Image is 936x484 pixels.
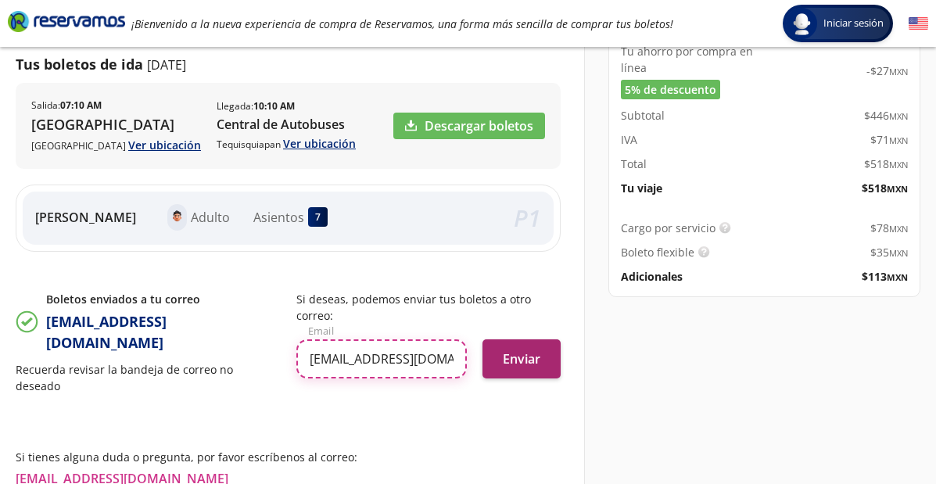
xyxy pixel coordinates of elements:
[621,220,715,236] p: Cargo por servicio
[147,56,186,74] p: [DATE]
[253,208,304,227] p: Asientos
[621,244,694,260] p: Boleto flexible
[862,268,908,285] span: $ 113
[128,138,201,152] a: Ver ubicación
[870,131,908,148] span: $ 71
[866,63,908,79] span: -$ 27
[46,291,281,307] p: Boletos enviados a tu correo
[864,107,908,124] span: $ 446
[621,156,647,172] p: Total
[621,268,683,285] p: Adicionales
[217,115,356,134] p: Central de Autobuses
[864,156,908,172] span: $ 518
[887,271,908,283] small: MXN
[16,361,281,394] p: Recuerda revisar la bandeja de correo no deseado
[870,220,908,236] span: $ 78
[393,113,545,139] a: Descargar boletos
[131,16,673,31] em: ¡Bienvenido a la nueva experiencia de compra de Reservamos, una forma más sencilla de comprar tus...
[308,207,328,227] div: 7
[60,99,102,112] b: 07:10 AM
[31,114,201,135] p: [GEOGRAPHIC_DATA]
[889,223,908,235] small: MXN
[625,81,716,98] span: 5% de descuento
[621,107,665,124] p: Subtotal
[35,208,136,227] p: [PERSON_NAME]
[217,99,295,113] p: Llegada :
[887,183,908,195] small: MXN
[621,131,637,148] p: IVA
[283,136,356,151] a: Ver ubicación
[514,202,541,234] em: P 1
[889,159,908,170] small: MXN
[817,16,890,31] span: Iniciar sesión
[889,66,908,77] small: MXN
[16,449,561,465] p: Si tienes alguna duda o pregunta, por favor escríbenos al correo:
[621,43,765,76] p: Tu ahorro por compra en línea
[482,339,561,378] button: Enviar
[217,135,356,152] p: Tequisquiapan
[909,14,928,34] button: English
[191,208,230,227] p: Adulto
[870,244,908,260] span: $ 35
[296,339,468,378] input: Email
[889,134,908,146] small: MXN
[31,99,102,113] p: Salida :
[621,180,662,196] p: Tu viaje
[31,137,201,153] p: [GEOGRAPHIC_DATA]
[8,9,125,38] a: Brand Logo
[889,110,908,122] small: MXN
[16,54,143,75] p: Tus boletos de ida
[253,99,295,113] b: 10:10 AM
[889,247,908,259] small: MXN
[296,291,561,324] p: Si deseas, podemos enviar tus boletos a otro correo:
[46,311,281,353] p: [EMAIL_ADDRESS][DOMAIN_NAME]
[8,9,125,33] i: Brand Logo
[862,180,908,196] span: $ 518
